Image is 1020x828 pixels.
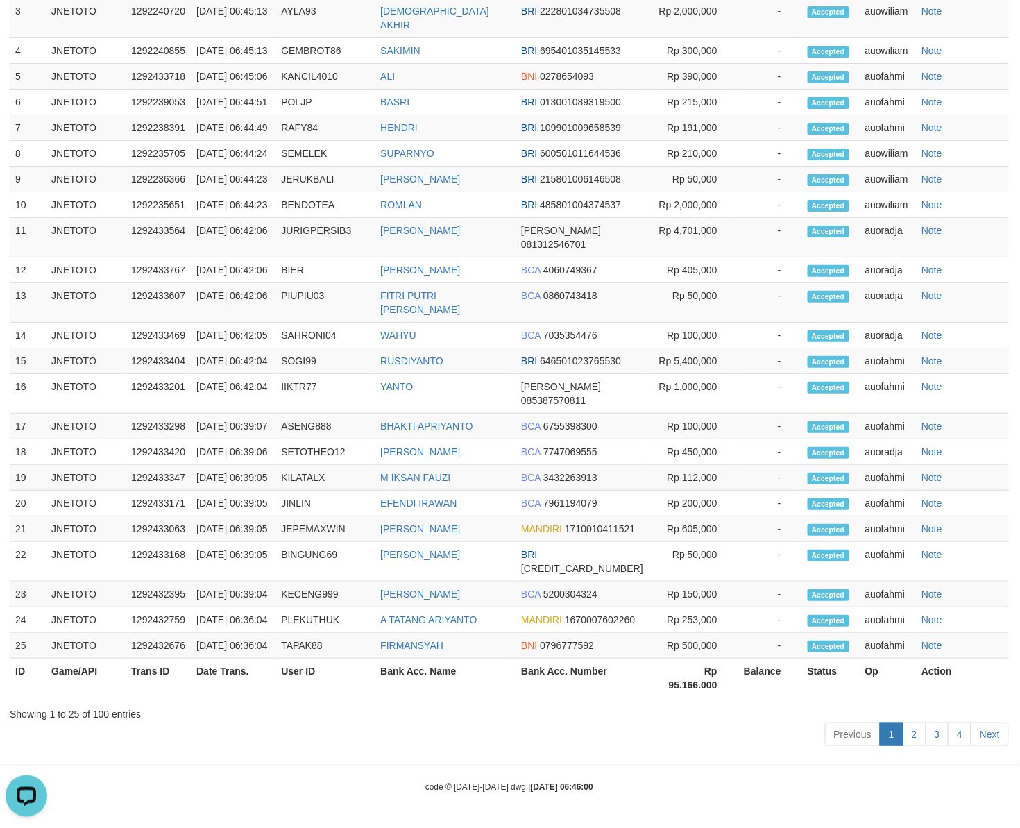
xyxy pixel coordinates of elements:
td: SAHRONI04 [275,323,375,348]
td: Rp 215,000 [649,90,738,115]
span: Copy 1710010411521 to clipboard [565,523,635,534]
td: JNETOTO [46,115,126,141]
td: Rp 150,000 [649,582,738,607]
td: 6 [10,90,46,115]
td: JNETOTO [46,192,126,218]
td: 12 [10,257,46,283]
td: BENDOTEA [275,192,375,218]
span: Accepted [808,382,849,394]
td: auofahmi [860,491,917,516]
td: 14 [10,323,46,348]
a: M IKSAN FAUZI [380,472,450,483]
span: BRI [521,355,537,366]
td: JNETOTO [46,491,126,516]
td: Rp 210,000 [649,141,738,167]
a: Note [921,614,942,625]
td: - [738,491,802,516]
td: 20 [10,491,46,516]
td: - [738,374,802,414]
span: Accepted [808,447,849,459]
td: JNETOTO [46,283,126,323]
span: BRI [521,45,537,56]
td: Rp 100,000 [649,414,738,439]
td: Rp 450,000 [649,439,738,465]
td: SETOTHEO12 [275,439,375,465]
td: KILATALX [275,465,375,491]
a: HENDRI [380,122,418,133]
td: POLJP [275,90,375,115]
td: BIER [275,257,375,283]
td: JNETOTO [46,516,126,542]
td: Rp 605,000 [649,516,738,542]
td: 21 [10,516,46,542]
a: [PERSON_NAME] [380,549,460,560]
td: 1292433168 [126,542,191,582]
span: Copy 695401035145533 to clipboard [540,45,621,56]
a: Note [921,6,942,17]
span: MANDIRI [521,614,562,625]
td: 8 [10,141,46,167]
td: 1292433607 [126,283,191,323]
td: JNETOTO [46,323,126,348]
a: SAKIMIN [380,45,420,56]
td: BINGUNG69 [275,542,375,582]
td: JURIGPERSIB3 [275,218,375,257]
td: 1292432676 [126,633,191,659]
a: 1 [880,723,903,746]
td: TAPAK88 [275,633,375,659]
td: - [738,38,802,64]
td: Rp 50,000 [649,542,738,582]
td: JEPEMAXWIN [275,516,375,542]
td: - [738,218,802,257]
span: BCA [521,264,541,276]
a: BASRI [380,96,409,108]
span: Accepted [808,524,849,536]
a: Note [921,640,942,651]
a: Note [921,549,942,560]
td: JNETOTO [46,607,126,633]
td: auofahmi [860,414,917,439]
td: - [738,582,802,607]
a: Next [971,723,1009,746]
td: 23 [10,582,46,607]
td: JERUKBALI [275,167,375,192]
td: 13 [10,283,46,323]
a: [PERSON_NAME] [380,225,460,236]
a: Note [921,330,942,341]
a: Note [921,498,942,509]
td: [DATE] 06:44:51 [191,90,275,115]
span: Copy 3432263913 to clipboard [543,472,597,483]
td: 1292432395 [126,582,191,607]
a: Note [921,355,942,366]
span: Copy 7961194079 to clipboard [543,498,597,509]
td: - [738,439,802,465]
td: 1292433564 [126,218,191,257]
td: Rp 4,701,000 [649,218,738,257]
td: Rp 50,000 [649,167,738,192]
span: BCA [521,290,541,301]
span: Copy 591301061657539 to clipboard [521,563,643,574]
td: auofahmi [860,374,917,414]
td: - [738,90,802,115]
span: [PERSON_NAME] [521,381,601,392]
td: 1292432759 [126,607,191,633]
td: [DATE] 06:39:05 [191,542,275,582]
td: IIKTR77 [275,374,375,414]
td: - [738,64,802,90]
td: 1292235705 [126,141,191,167]
td: 22 [10,542,46,582]
td: auoradja [860,283,917,323]
span: Copy 646501023765530 to clipboard [540,355,621,366]
td: PLEKUTHUK [275,607,375,633]
span: BRI [521,174,537,185]
span: Copy 4060749367 to clipboard [543,264,597,276]
span: Accepted [808,97,849,109]
td: JNETOTO [46,38,126,64]
span: BRI [521,96,537,108]
td: auoradja [860,257,917,283]
td: Rp 390,000 [649,64,738,90]
span: Copy 6755398300 to clipboard [543,421,597,432]
a: Note [921,472,942,483]
td: Rp 405,000 [649,257,738,283]
a: Note [921,71,942,82]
